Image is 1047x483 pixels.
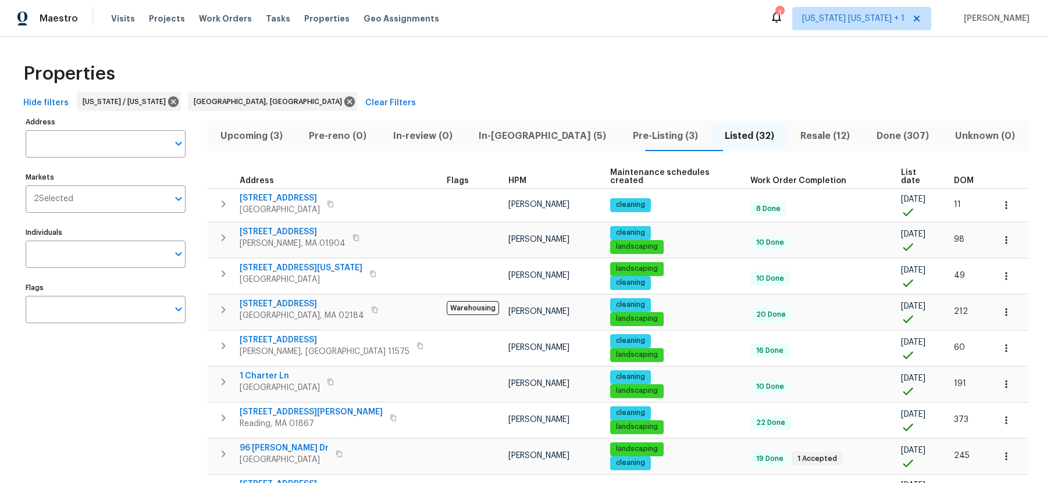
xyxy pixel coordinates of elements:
[794,128,856,144] span: Resale (12)
[111,13,135,24] span: Visits
[611,408,650,418] span: cleaning
[23,68,115,80] span: Properties
[26,284,186,291] label: Flags
[718,128,781,144] span: Listed (32)
[750,177,846,185] span: Work Order Completion
[387,128,459,144] span: In-review (0)
[611,372,650,382] span: cleaning
[611,278,650,288] span: cleaning
[170,135,187,152] button: Open
[901,446,925,455] span: [DATE]
[775,7,784,19] div: 1
[149,13,185,24] span: Projects
[508,201,569,209] span: [PERSON_NAME]
[23,96,69,110] span: Hide filters
[447,177,469,185] span: Flags
[361,92,421,114] button: Clear Filters
[199,13,252,24] span: Work Orders
[610,169,731,185] span: Maintenance schedules created
[304,13,350,24] span: Properties
[266,15,290,23] span: Tasks
[303,128,373,144] span: Pre-reno (0)
[611,314,663,324] span: landscaping
[240,274,362,285] span: [GEOGRAPHIC_DATA]
[901,374,925,382] span: [DATE]
[611,350,663,360] span: landscaping
[508,271,569,280] span: [PERSON_NAME]
[240,454,329,466] span: [GEOGRAPHIC_DATA]
[611,386,663,396] span: landscaping
[752,454,788,464] span: 19 Done
[626,128,704,144] span: Pre-Listing (3)
[901,169,934,185] span: List date
[611,300,650,310] span: cleaning
[188,92,357,111] div: [GEOGRAPHIC_DATA], [GEOGRAPHIC_DATA]
[364,13,439,24] span: Geo Assignments
[240,204,320,216] span: [GEOGRAPHIC_DATA]
[752,382,789,392] span: 10 Done
[954,344,965,352] span: 60
[170,246,187,262] button: Open
[77,92,181,111] div: [US_STATE] / [US_STATE]
[240,177,274,185] span: Address
[240,418,383,430] span: Reading, MA 01867
[19,92,73,114] button: Hide filters
[170,301,187,317] button: Open
[752,418,790,428] span: 22 Done
[611,336,650,346] span: cleaning
[26,229,186,236] label: Individuals
[508,416,569,424] span: [PERSON_NAME]
[611,458,650,468] span: cleaning
[473,128,613,144] span: In-[GEOGRAPHIC_DATA] (5)
[752,238,789,248] span: 10 Done
[954,177,974,185] span: DOM
[954,271,965,280] span: 49
[954,416,968,424] span: 373
[611,242,663,252] span: landscaping
[240,406,383,418] span: [STREET_ADDRESS][PERSON_NAME]
[240,346,409,357] span: [PERSON_NAME], [GEOGRAPHIC_DATA] 11575
[954,307,968,316] span: 212
[240,238,346,249] span: [PERSON_NAME], MA 01904
[170,191,187,207] button: Open
[508,344,569,352] span: [PERSON_NAME]
[83,96,170,108] span: [US_STATE] / [US_STATE]
[954,201,961,209] span: 11
[901,266,925,274] span: [DATE]
[870,128,935,144] span: Done (307)
[954,452,970,460] span: 245
[901,195,925,203] span: [DATE]
[26,174,186,181] label: Markets
[752,204,785,214] span: 8 Done
[901,302,925,310] span: [DATE]
[611,228,650,238] span: cleaning
[752,310,790,320] span: 20 Done
[959,13,1030,24] span: [PERSON_NAME]
[508,235,569,244] span: [PERSON_NAME]
[611,444,663,454] span: landscaping
[802,13,904,24] span: [US_STATE] [US_STATE] + 1
[40,13,78,24] span: Maestro
[508,307,569,316] span: [PERSON_NAME]
[240,334,409,346] span: [STREET_ADDRESS]
[793,454,842,464] span: 1 Accepted
[901,410,925,418] span: [DATE]
[240,370,320,382] span: 1 Charter Ln
[240,442,329,454] span: 96 [PERSON_NAME] Dr
[752,346,788,356] span: 16 Done
[214,128,289,144] span: Upcoming (3)
[240,298,364,310] span: [STREET_ADDRESS]
[240,382,320,393] span: [GEOGRAPHIC_DATA]
[901,338,925,346] span: [DATE]
[34,194,73,204] span: 2 Selected
[240,310,364,321] span: [GEOGRAPHIC_DATA], MA 02184
[611,422,663,432] span: landscaping
[240,262,362,274] span: [STREET_ADDRESS][US_STATE]
[26,119,186,126] label: Address
[240,192,320,204] span: [STREET_ADDRESS]
[194,96,347,108] span: [GEOGRAPHIC_DATA], [GEOGRAPHIC_DATA]
[365,96,416,110] span: Clear Filters
[447,301,499,315] span: Warehousing
[752,274,789,284] span: 10 Done
[611,264,663,274] span: landscaping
